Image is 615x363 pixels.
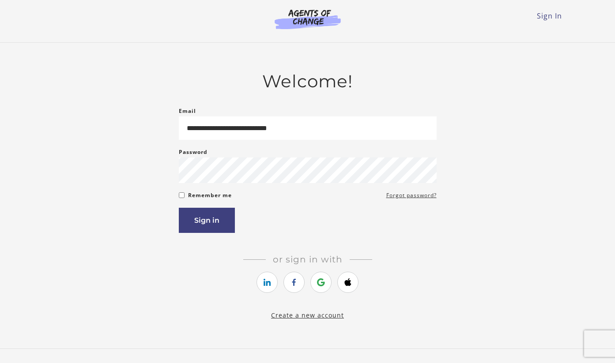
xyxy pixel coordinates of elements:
a: https://courses.thinkific.com/users/auth/apple?ss%5Breferral%5D=&ss%5Buser_return_to%5D=&ss%5Bvis... [337,272,358,293]
a: Sign In [537,11,562,21]
a: https://courses.thinkific.com/users/auth/google?ss%5Breferral%5D=&ss%5Buser_return_to%5D=&ss%5Bvi... [310,272,332,293]
span: Or sign in with [266,254,350,265]
a: Create a new account [271,311,344,319]
label: Email [179,106,196,116]
label: Remember me [188,190,232,201]
a: Forgot password? [386,190,437,201]
a: https://courses.thinkific.com/users/auth/facebook?ss%5Breferral%5D=&ss%5Buser_return_to%5D=&ss%5B... [283,272,305,293]
a: https://courses.thinkific.com/users/auth/linkedin?ss%5Breferral%5D=&ss%5Buser_return_to%5D=&ss%5B... [257,272,278,293]
button: Sign in [179,208,235,233]
label: Password [179,147,208,157]
h2: Welcome! [179,71,437,92]
img: Agents of Change Logo [265,9,350,29]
